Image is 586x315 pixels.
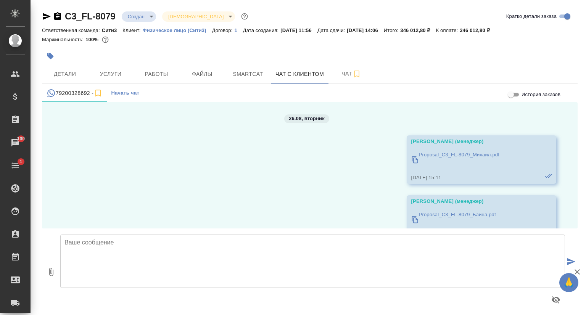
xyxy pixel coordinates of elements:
span: История заказов [522,91,560,98]
svg: Подписаться [93,88,103,98]
div: [PERSON_NAME] (менеджер) [411,198,530,205]
p: 26.08, вторник [289,115,325,122]
span: Smartcat [230,69,266,79]
a: Proposal_C3_FL-8079_Баина.pdf [411,209,530,230]
div: [DATE] 15:11 [411,174,530,182]
button: Предпросмотр [547,291,565,309]
span: 1 [15,158,27,166]
p: Маржинальность: [42,37,85,42]
p: Итого: [384,27,400,33]
span: Чат [333,69,370,79]
div: simple tabs example [42,84,578,102]
span: Начать чат [111,89,139,98]
span: Детали [47,69,83,79]
button: Скопировать ссылку [53,12,62,21]
div: Создан [162,11,235,22]
button: Доп статусы указывают на важность/срочность заказа [240,11,250,21]
p: Дата создания: [243,27,280,33]
button: [DEMOGRAPHIC_DATA] [166,13,226,20]
span: Файлы [184,69,221,79]
span: 100 [13,135,30,143]
a: Proposal_C3_FL-8079_Михаил.pdf [411,149,530,170]
button: Создан [126,13,147,20]
a: C3_FL-8079 [65,11,116,21]
p: Клиент: [122,27,142,33]
span: Услуги [92,69,129,79]
div: [PERSON_NAME] (менеджер) [411,138,530,145]
button: Добавить тэг [42,48,59,64]
p: Proposal_C3_FL-8079_Баина.pdf [419,211,496,219]
button: Начать чат [107,84,143,102]
p: Ответственная команда: [42,27,102,33]
button: Скопировать ссылку для ЯМессенджера [42,12,51,21]
div: Создан [122,11,156,22]
svg: Подписаться [352,69,361,79]
p: Договор: [212,27,235,33]
a: 1 [2,156,29,175]
p: К оплате: [436,27,460,33]
button: 0.00 RUB; [100,35,110,45]
div: 79200328692 (Копников Кирилл Олегович) - (undefined) [47,88,103,98]
span: 🙏 [562,275,575,291]
p: Proposal_C3_FL-8079_Михаил.pdf [419,151,499,159]
span: Кратко детали заказа [506,13,557,20]
span: Чат с клиентом [275,69,324,79]
a: Физическое лицо (Сити3) [143,27,212,33]
p: [DATE] 14:06 [347,27,384,33]
a: 1 [234,27,243,33]
p: Сити3 [102,27,123,33]
a: 100 [2,133,29,152]
button: 🙏 [559,273,578,292]
span: Работы [138,69,175,79]
p: [DATE] 11:56 [280,27,317,33]
p: Дата сдачи: [317,27,347,33]
p: 346 012,80 ₽ [460,27,495,33]
p: 100% [85,37,100,42]
p: 346 012,80 ₽ [400,27,436,33]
